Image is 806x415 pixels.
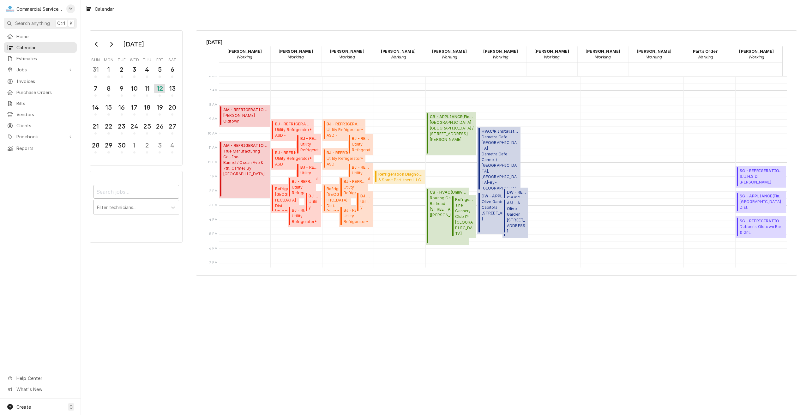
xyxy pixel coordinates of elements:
em: Working [646,55,662,59]
span: AM - REFRIGERATION ( Finalized ) [223,107,268,113]
div: [Job Walk] Refrigeration Diagnostic 3 Some Part-tners LLC 1100 S Main St, Salinas, CA 93901 ID: J... [374,170,424,184]
div: Calendar Filters [93,179,179,221]
div: Brandon Johnson - Working [322,46,373,62]
span: BJ - REFRIGERATION ( Finalized ) [360,193,371,199]
span: S.U.H.S.D. [PERSON_NAME][GEOGRAPHIC_DATA] / [STREET_ADDRESS] [740,174,784,186]
div: AM - REFRIGERATION(Finalized)[PERSON_NAME] Oldtown[STREET_ADDRESS] [219,105,270,127]
span: Roaring Camp Railroad [STREET_ADDRESS][PERSON_NAME] [430,195,467,218]
div: BJ - REFRIGERATION(Finalized)Utility Refrigerator*ASD - [PERSON_NAME] School / [STREET_ADDRESS] [339,206,373,227]
strong: [PERSON_NAME] [227,49,262,54]
a: Estimates [4,53,77,64]
span: 1 PM [208,174,220,179]
a: Go to Help Center [4,373,77,383]
div: Refrigeration Installation(Uninvoiced)[GEOGRAPHIC_DATA] Dist.[GEOGRAPHIC_DATA] / [STREET_ADDRESS] [271,184,299,213]
th: Thursday [141,55,153,63]
button: Search anythingCtrlK [4,18,77,29]
div: [Service] SG - REFRIGERATION Dubber's Oldtown Bar & Grill Dubber's Oldtown Bar & Grill / 172 Main... [736,216,786,238]
div: Parts Order - Working [680,46,731,62]
div: BJ - REFRIGERATION(Finalized)Utility Refrigerator*ASD - [PERSON_NAME] School / [STREET_ADDRESS] [348,163,373,184]
span: Jobs [16,66,64,73]
em: Working [749,55,764,59]
span: Purchase Orders [16,89,74,96]
div: 2 [142,141,152,150]
a: Vendors [4,109,77,120]
a: Calendar [4,42,77,53]
span: Utility Refrigerator* ASD - [PERSON_NAME] School / [STREET_ADDRESS] [344,213,371,225]
div: AM - REFRIGERATION(Uninvoiced)True Manufacturing Co., Inc.Barmel / Ocean Ave & 7th, Carmel-By-[GE... [219,141,270,198]
div: [Service] CB - HVAC Roaring Camp Railroad PO Box G-1, Felton, CA 95018 ID: JOB-9541 Status: Uninv... [426,188,469,245]
span: K [70,20,73,27]
div: [DATE] [121,39,146,50]
span: 7 AM [208,88,220,93]
div: 9 [117,84,127,93]
span: BJ - REFRIGERATION ( Finalized ) [275,150,312,156]
span: BJ - REFRIGERATION ( Finalized ) [344,179,366,184]
div: Refrigeration Diagnostic(Uninvoiced)The Cannery Club @ [GEOGRAPHIC_DATA][STREET_ADDRESS][PERSON_N... [451,195,476,238]
div: [Service] Refrigeration Installation Alisal School Dist. FREMONT ELEMENTARY SCHOOL / 1255 E Marke... [271,184,299,213]
span: 9 AM [208,117,220,122]
span: BJ - REFRIGERATION ( Finalized ) [352,165,371,170]
div: [Service] CB - APPLIANCE Carmel Hills Care Center Carmel Hills Care Center / 23795 Holman Hwy, Mo... [426,112,476,155]
span: Utility Refrigerator* ASD - [PERSON_NAME][GEOGRAPHIC_DATA] / [STREET_ADDRESS][PERSON_NAME] [300,141,320,153]
div: Commercial Service Co. [16,6,63,12]
span: AM - REFRIGERATION ( Uninvoiced ) [223,143,268,148]
div: [Service] SG - APPLIANCE Alisal School Dist. CREEKSIDE ELEMENTARY SCHOOL / 1770 Kittery St, Salin... [736,191,786,213]
div: [Service] BJ - REFRIGERATION Utility Refrigerator* ASD - Ceasar Chavez / 1225 Towt St, Salinas, C... [271,148,314,170]
div: [Service] BJ - REFRIGERATION Utility Refrigerator* ASD - Jesse Sanchez School / 901 N Sanborn Rd,... [356,191,373,213]
div: AM - APPLIANCE(Past Due)Olive Garden[STREET_ADDRESS] [502,198,528,234]
div: BJ - REFRIGERATION(Finalized)Utility Refrigerator*ASD - [PERSON_NAME][GEOGRAPHIC_DATA] / [STREET_... [296,134,321,155]
div: [Service] BJ - REFRIGERATION Utility Refrigerator* ASD - Bardin School / 425 Bardin Rd, Salinas, ... [296,134,321,155]
div: [Service] BJ - REFRIGERATION Utility Refrigerator* ASD - Bardin School / 425 Bardin Rd, Salinas, ... [348,134,373,155]
div: 1 [129,141,139,150]
div: Refrigeration Diagnostic(Past Due)3 Some Part-tners LLC[STREET_ADDRESS] [374,170,424,184]
span: Estimates [16,55,74,62]
span: CB - HVAC ( Uninvoiced ) [430,189,467,195]
button: Go to previous month [90,39,103,49]
em: Working [697,55,713,59]
span: 6 AM [208,74,220,79]
span: Olive Garden - Capitola [STREET_ADDRESS] [482,199,519,222]
div: 31 [91,65,100,74]
div: [Service] Refrigeration Installation Alisal School Dist. FREMONT ELEMENTARY SCHOOL / 1255 E Marke... [322,184,351,213]
input: Search jobs... [93,185,179,199]
span: BJ - REFRIGERATION ( Finalized ) [292,207,319,213]
span: BJ - REFRIGERATION ( Finalized ) [344,207,371,213]
div: [Service] DW - REFRIGERATION SVUSD Scotts Valley Middle School / 8 Bean Creek Rd, Scotts Valley, ... [502,188,528,238]
span: 10 AM [206,131,220,136]
span: 5 PM [208,232,220,237]
div: 18 [142,103,152,112]
div: 23 [117,122,127,131]
strong: [PERSON_NAME] [330,49,364,54]
span: Calendar [16,44,74,51]
span: 3 PM [208,203,220,208]
div: 8 [104,84,113,93]
th: Tuesday [115,55,128,63]
div: [Service] Refrigeration Diagnostic The Cannery Club @ Twin Oaks 2070 McClellan St, Hollister, CA ... [451,195,476,238]
div: Refrigeration Installation(Uninvoiced)[GEOGRAPHIC_DATA] Dist.[GEOGRAPHIC_DATA] / [STREET_ADDRESS] [322,184,351,213]
em: Working [288,55,304,59]
span: The Cannery Club @ [GEOGRAPHIC_DATA] [STREET_ADDRESS][PERSON_NAME] [455,202,474,236]
span: DW - REFRIGERATION ( Uninvoiced ) [507,189,526,195]
div: 13 [167,84,177,93]
span: [GEOGRAPHIC_DATA] Dist. [GEOGRAPHIC_DATA] / [STREET_ADDRESS] [327,192,349,211]
span: Pricebook [16,133,64,140]
div: 22 [104,122,113,131]
div: 10 [129,84,139,93]
strong: [PERSON_NAME] [739,49,774,54]
div: 4 [142,65,152,74]
span: Utility Refrigerator* ASD - [GEOGRAPHIC_DATA] / [STREET_ADDRESS] [275,127,312,139]
span: Utility Refrigerator* ASD - [PERSON_NAME] / [STREET_ADDRESS] [327,156,364,168]
div: 16 [117,103,127,112]
span: BJ - REFRIGERATION ( Finalized ) [327,121,364,127]
div: BJ - REFRIGERATION(Finalized)Utility Refrigerator*ASD - [GEOGRAPHIC_DATA] / [STREET_ADDRESS] [339,177,368,198]
div: [Service] BJ - REFRIGERATION Utility Refrigerator* ASD - Alisal Elementary / 1437 Del Monte Ave, ... [322,119,365,141]
div: Brian Key's Avatar [66,4,75,13]
div: CB - HVAC(Uninvoiced)Roaring Camp Railroad[STREET_ADDRESS][PERSON_NAME] [426,188,469,245]
div: 3 [155,141,165,150]
span: Utility Refrigerator* ASD - [PERSON_NAME][GEOGRAPHIC_DATA] / [STREET_ADDRESS][PERSON_NAME] [352,141,371,153]
span: Utility Refrigerator* ASD - [PERSON_NAME] School / [STREET_ADDRESS][PERSON_NAME] [360,199,371,211]
a: Purchase Orders [4,87,77,98]
a: Bills [4,98,77,109]
span: 8 AM [208,102,220,107]
span: [PERSON_NAME] Oldtown [STREET_ADDRESS] [223,113,268,125]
